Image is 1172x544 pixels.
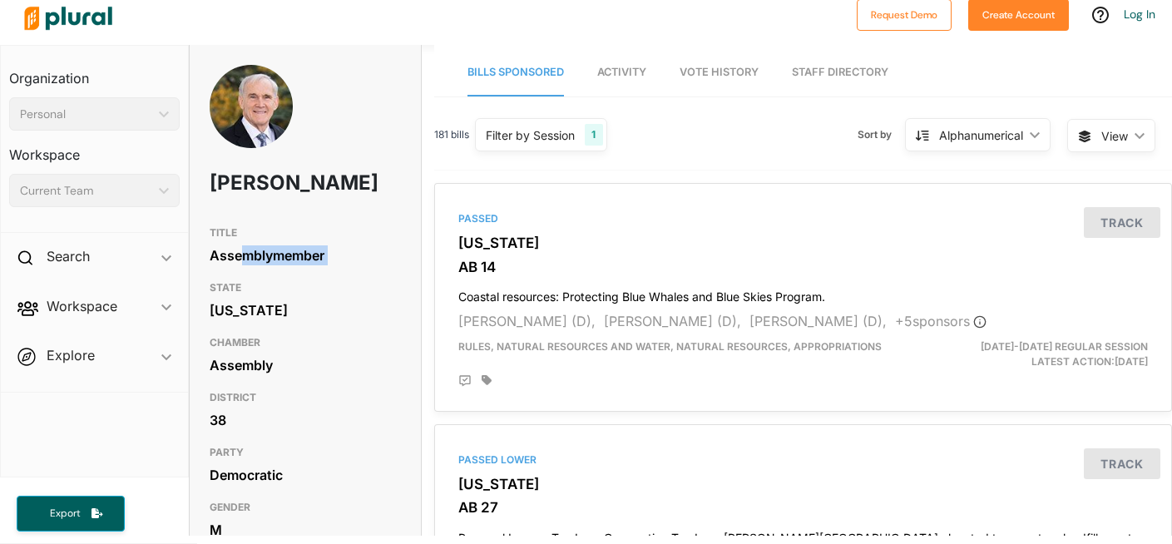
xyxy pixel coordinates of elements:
[597,49,646,96] a: Activity
[458,235,1148,251] h3: [US_STATE]
[210,517,402,542] div: M
[458,259,1148,275] h3: AB 14
[486,126,575,144] div: Filter by Session
[922,339,1160,369] div: Latest Action: [DATE]
[1084,207,1160,238] button: Track
[210,388,402,408] h3: DISTRICT
[210,158,324,208] h1: [PERSON_NAME]
[1101,127,1128,145] span: View
[749,313,887,329] span: [PERSON_NAME] (D),
[680,49,759,96] a: Vote History
[458,340,882,353] span: Rules, Natural Resources and Water, Natural Resources, Appropriations
[434,127,469,142] span: 181 bills
[857,5,952,22] a: Request Demo
[458,282,1148,304] h4: Coastal resources: Protecting Blue Whales and Blue Skies Program.
[210,298,402,323] div: [US_STATE]
[17,496,125,532] button: Export
[210,278,402,298] h3: STATE
[9,131,180,167] h3: Workspace
[467,66,564,78] span: Bills Sponsored
[585,124,602,146] div: 1
[1084,448,1160,479] button: Track
[47,247,90,265] h2: Search
[458,374,472,388] div: Add Position Statement
[858,127,905,142] span: Sort by
[210,408,402,433] div: 38
[467,49,564,96] a: Bills Sponsored
[458,476,1148,492] h3: [US_STATE]
[458,211,1148,226] div: Passed
[680,66,759,78] span: Vote History
[792,49,888,96] a: Staff Directory
[210,462,402,487] div: Democratic
[9,54,180,91] h3: Organization
[20,106,152,123] div: Personal
[458,499,1148,516] h3: AB 27
[981,340,1148,353] span: [DATE]-[DATE] Regular Session
[210,243,402,268] div: Assemblymember
[895,313,987,329] span: + 5 sponsor s
[968,5,1069,22] a: Create Account
[939,126,1023,144] div: Alphanumerical
[210,353,402,378] div: Assembly
[210,333,402,353] h3: CHAMBER
[210,497,402,517] h3: GENDER
[482,374,492,386] div: Add tags
[458,313,596,329] span: [PERSON_NAME] (D),
[210,223,402,243] h3: TITLE
[458,453,1148,467] div: Passed Lower
[210,443,402,462] h3: PARTY
[604,313,741,329] span: [PERSON_NAME] (D),
[20,182,152,200] div: Current Team
[1124,7,1155,22] a: Log In
[38,507,91,521] span: Export
[210,65,293,169] img: Headshot of Steve Bennett
[597,66,646,78] span: Activity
